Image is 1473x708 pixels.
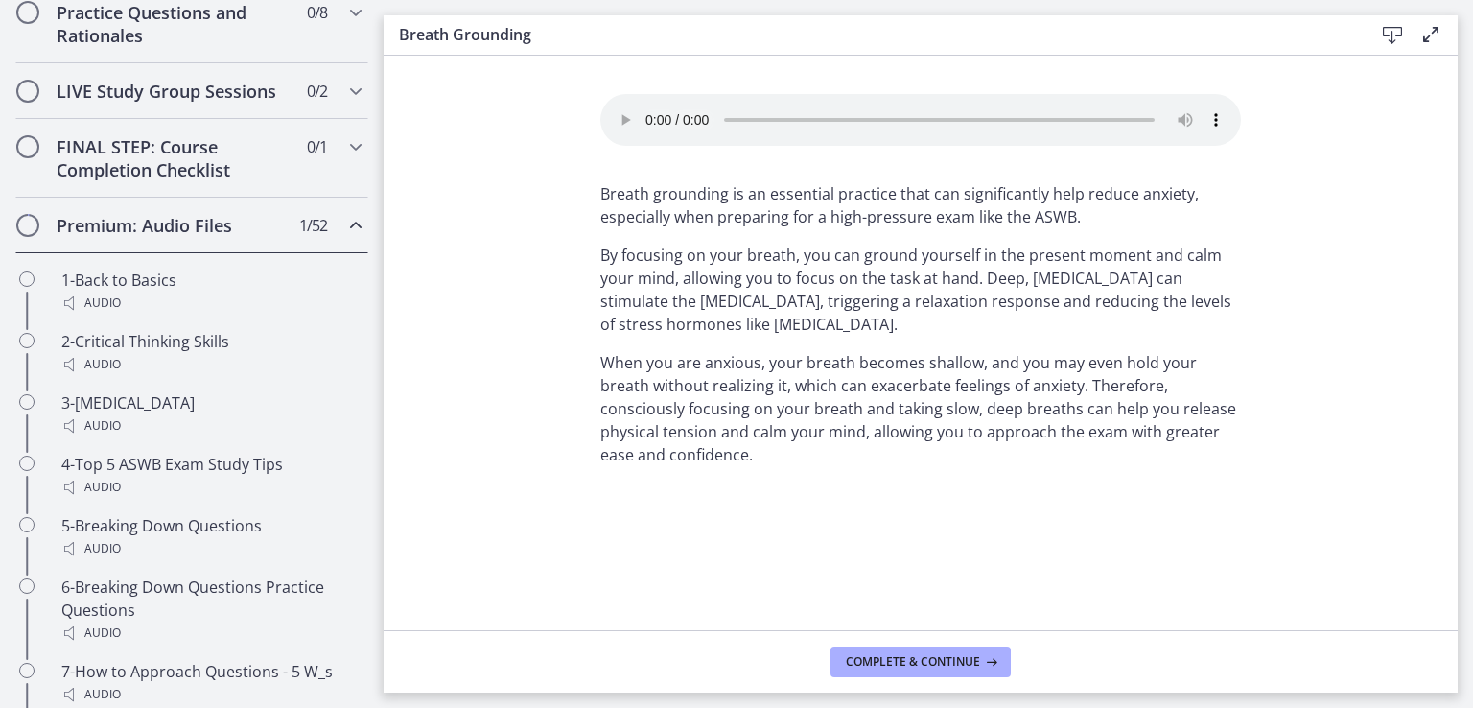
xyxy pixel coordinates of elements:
span: 0 / 8 [307,1,327,24]
div: Audio [61,414,361,437]
button: Complete & continue [830,647,1011,677]
div: 3-[MEDICAL_DATA] [61,391,361,437]
div: Audio [61,683,361,706]
p: When you are anxious, your breath becomes shallow, and you may even hold your breath without real... [600,351,1241,466]
div: 6-Breaking Down Questions Practice Questions [61,576,361,645]
div: 4-Top 5 ASWB Exam Study Tips [61,453,361,499]
div: 1-Back to Basics [61,269,361,315]
span: 0 / 1 [307,135,327,158]
div: 2-Critical Thinking Skills [61,330,361,376]
span: 1 / 52 [299,214,327,237]
div: Audio [61,537,361,560]
div: Audio [61,476,361,499]
div: 7-How to Approach Questions - 5 W_s [61,660,361,706]
h2: Premium: Audio Files [57,214,291,237]
span: Complete & continue [846,654,980,670]
span: 0 / 2 [307,80,327,103]
h3: Breath Grounding [399,23,1343,46]
div: Audio [61,622,361,645]
div: Audio [61,353,361,376]
p: Breath grounding is an essential practice that can significantly help reduce anxiety, especially ... [600,182,1241,228]
h2: LIVE Study Group Sessions [57,80,291,103]
div: Audio [61,292,361,315]
h2: Practice Questions and Rationales [57,1,291,47]
p: By focusing on your breath, you can ground yourself in the present moment and calm your mind, all... [600,244,1241,336]
h2: FINAL STEP: Course Completion Checklist [57,135,291,181]
div: 5-Breaking Down Questions [61,514,361,560]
